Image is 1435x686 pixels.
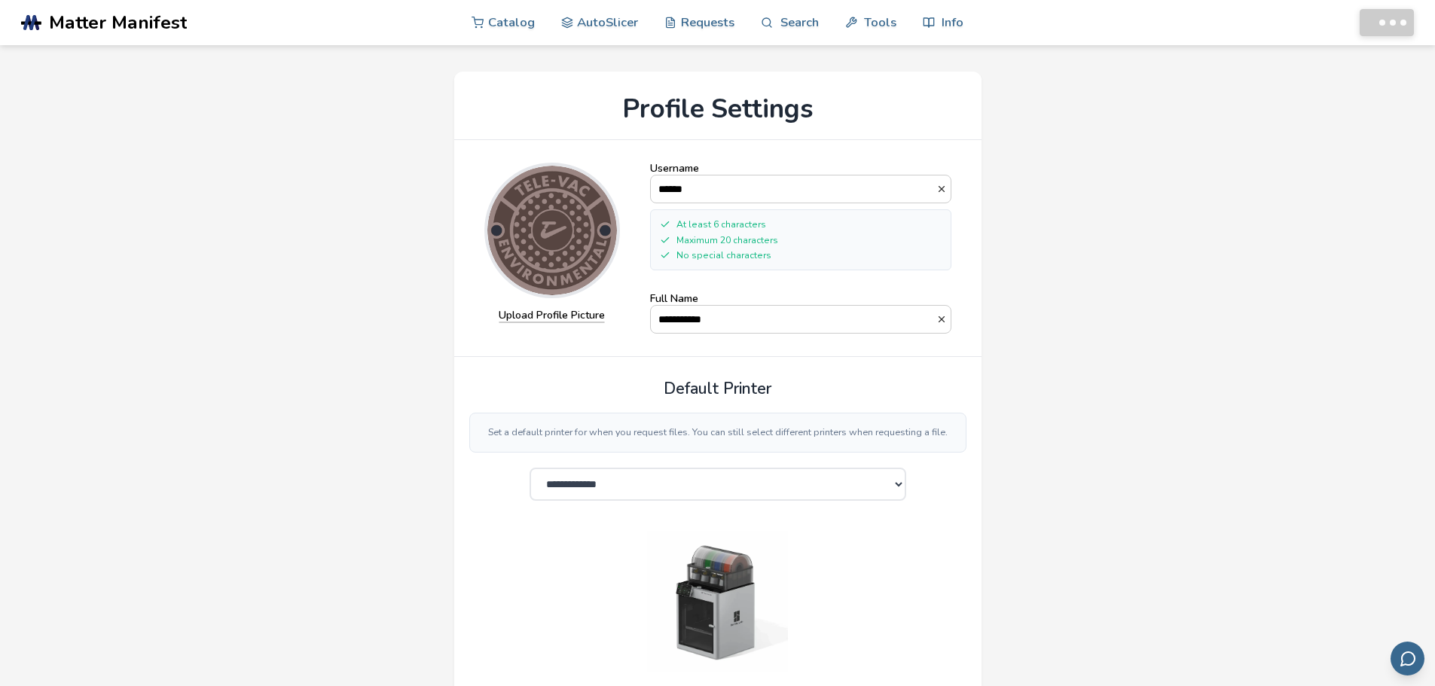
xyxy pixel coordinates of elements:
[676,235,778,245] span: Maximum 20 characters
[650,163,951,203] label: Username
[676,219,766,230] span: At least 6 characters
[454,72,982,140] h1: Profile Settings
[49,12,187,33] span: Matter Manifest
[651,175,936,203] input: Username
[624,531,812,672] img: Printer
[651,306,936,333] input: Full Name
[482,425,954,440] p: Set a default printer for when you request files. You can still select different printers when re...
[499,309,605,323] label: Upload Profile Picture
[936,314,951,325] button: Full Name
[1391,642,1424,675] button: Send feedback via email
[936,184,951,194] button: Username
[469,380,966,398] h2: Default Printer
[676,250,771,261] span: No special characters
[650,293,951,334] label: Full Name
